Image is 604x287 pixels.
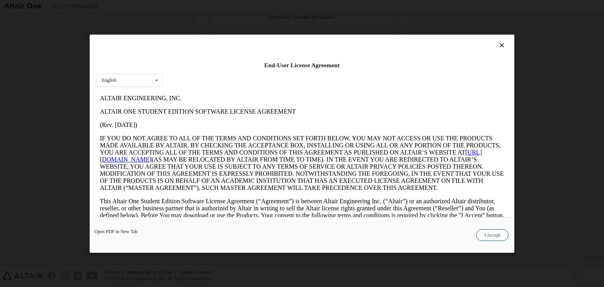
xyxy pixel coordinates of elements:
[3,57,385,71] a: [URL][DOMAIN_NAME]
[476,229,508,241] button: I Accept
[102,78,116,83] div: English
[3,17,407,24] p: ALTAIR ONE STUDENT EDITION SOFTWARE LICENSE AGREEMENT
[97,61,507,69] div: End-User License Agreement
[3,43,407,100] p: IF YOU DO NOT AGREE TO ALL OF THE TERMS AND CONDITIONS SET FORTH BELOW, YOU MAY NOT ACCESS OR USE...
[3,106,407,134] p: This Altair One Student Edition Software License Agreement (“Agreement”) is between Altair Engine...
[94,229,138,234] a: Open PDF in New Tab
[3,30,407,37] p: (Rev. [DATE])
[3,3,407,10] p: ALTAIR ENGINEERING, INC.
